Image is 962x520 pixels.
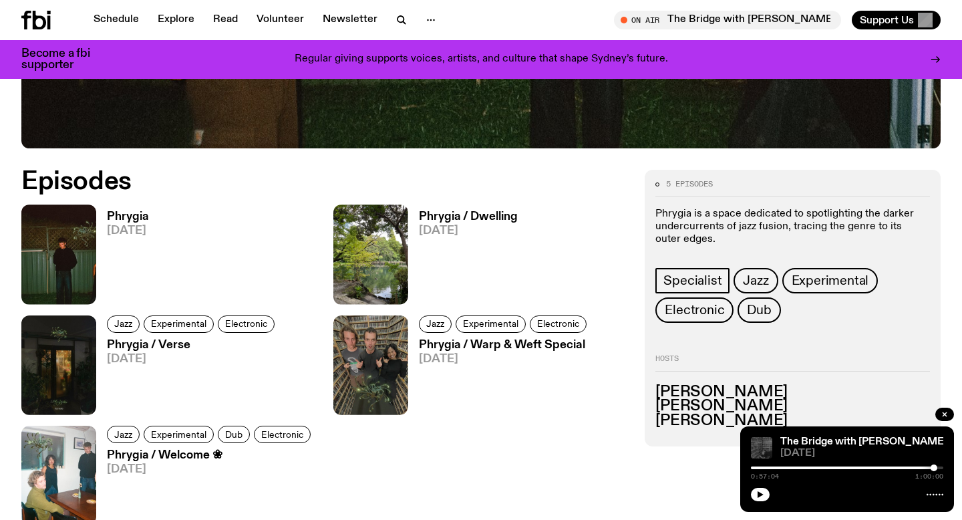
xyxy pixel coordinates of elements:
h3: Phrygia [107,211,149,223]
img: A greeny-grainy film photo of Bela, John and Bindi at night. They are standing in a backyard on g... [21,205,96,304]
h3: [PERSON_NAME] [655,414,930,428]
button: Support Us [852,11,941,29]
span: Dub [225,429,243,439]
button: On AirThe Bridge with [PERSON_NAME] [614,11,841,29]
p: Regular giving supports voices, artists, and culture that shape Sydney’s future. [295,53,668,66]
a: Read [205,11,246,29]
a: Dub [218,426,250,443]
h3: Become a fbi supporter [21,48,107,71]
a: Electronic [218,315,275,333]
h3: Phrygia / Welcome ❀ [107,450,315,461]
span: Jazz [743,273,768,288]
a: Experimental [782,268,878,293]
span: [DATE] [107,225,149,237]
span: 1:00:00 [915,473,943,480]
a: Schedule [86,11,147,29]
a: Jazz [107,426,140,443]
h3: Phrygia / Verse [107,340,279,351]
span: Jazz [114,429,132,439]
a: Jazz [734,268,778,293]
a: Specialist [655,268,730,293]
span: Electronic [537,319,579,329]
span: 0:57:04 [751,473,779,480]
a: Phrygia / Warp & Weft Special[DATE] [408,340,591,415]
a: Jazz [419,315,452,333]
span: [DATE] [419,354,591,365]
h3: [PERSON_NAME] [655,399,930,414]
a: The Bridge with [PERSON_NAME] [780,436,947,447]
a: Phrygia[DATE] [96,211,149,304]
a: Dub [738,297,780,323]
h3: [PERSON_NAME] [655,385,930,400]
span: [DATE] [419,225,518,237]
span: [DATE] [107,354,279,365]
a: Experimental [456,315,526,333]
span: Electronic [665,303,724,317]
h2: Episodes [21,170,629,194]
a: Phrygia / Verse[DATE] [96,340,279,415]
span: Electronic [225,319,267,329]
a: Electronic [655,297,734,323]
span: Experimental [151,429,206,439]
span: Dub [747,303,771,317]
h3: Phrygia / Warp & Weft Special [419,340,591,351]
a: Electronic [530,315,587,333]
a: Volunteer [249,11,312,29]
a: Newsletter [315,11,385,29]
span: Experimental [463,319,518,329]
p: Phrygia is a space dedicated to spotlighting the darker undercurrents of jazz fusion, tracing the... [655,208,930,247]
h3: Phrygia / Dwelling [419,211,518,223]
a: Experimental [144,426,214,443]
span: Specialist [663,273,721,288]
span: Jazz [426,319,444,329]
span: Experimental [792,273,869,288]
a: Phrygia / Dwelling[DATE] [408,211,518,304]
span: Experimental [151,319,206,329]
h2: Hosts [655,355,930,371]
span: 5 episodes [666,180,713,188]
a: Jazz [107,315,140,333]
span: Support Us [860,14,914,26]
span: Electronic [261,429,303,439]
a: Electronic [254,426,311,443]
span: [DATE] [780,448,943,459]
a: Experimental [144,315,214,333]
span: Jazz [114,319,132,329]
a: Explore [150,11,202,29]
span: [DATE] [107,464,315,475]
